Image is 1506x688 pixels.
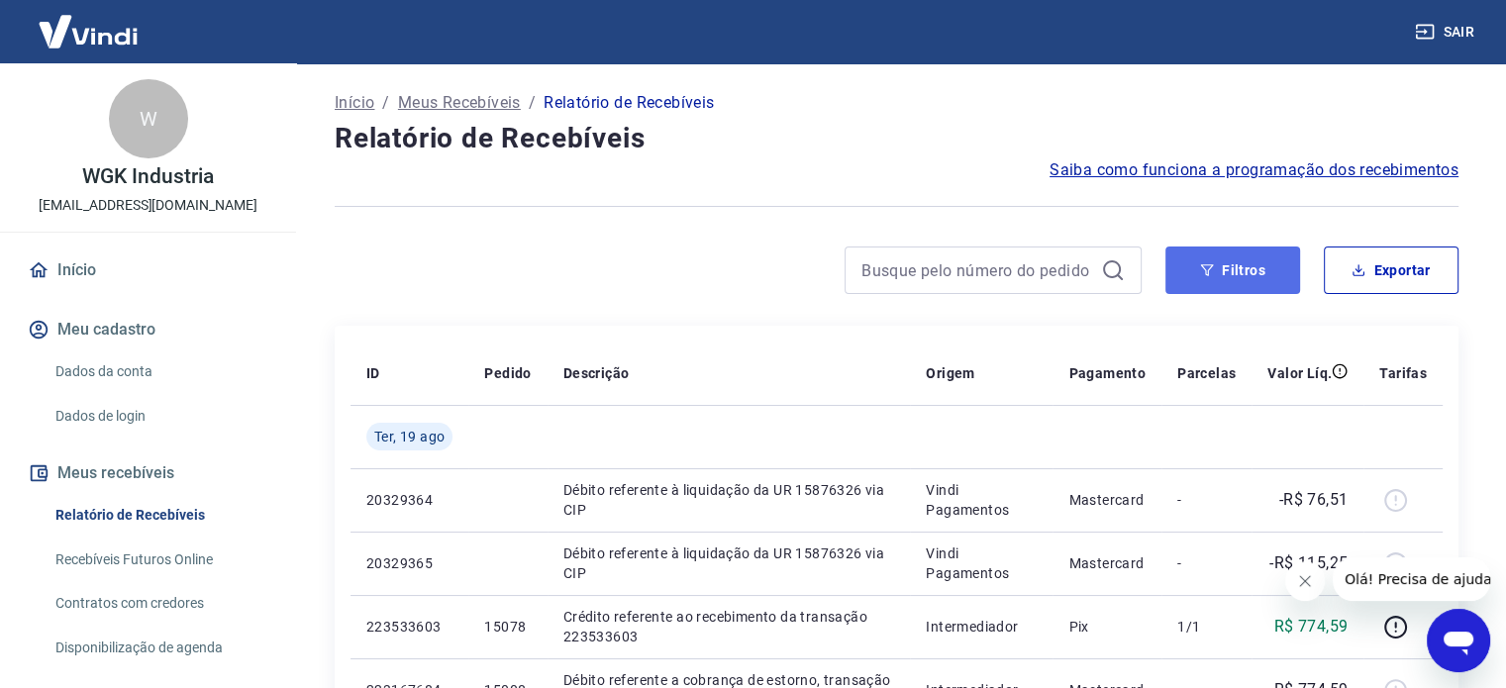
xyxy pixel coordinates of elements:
button: Meus recebíveis [24,451,272,495]
div: W [109,79,188,158]
p: Valor Líq. [1267,363,1332,383]
h4: Relatório de Recebíveis [335,119,1458,158]
p: / [382,91,389,115]
p: Relatório de Recebíveis [544,91,714,115]
a: Contratos com credores [48,583,272,624]
p: Pix [1068,617,1146,637]
input: Busque pelo número do pedido [861,255,1093,285]
p: ID [366,363,380,383]
p: 20329365 [366,553,452,573]
p: R$ 774,59 [1274,615,1349,639]
p: 20329364 [366,490,452,510]
button: Meu cadastro [24,308,272,351]
iframe: Mensagem da empresa [1333,557,1490,601]
a: Início [24,248,272,292]
p: - [1177,490,1236,510]
p: 223533603 [366,617,452,637]
button: Exportar [1324,246,1458,294]
p: 1/1 [1177,617,1236,637]
a: Dados da conta [48,351,272,392]
a: Relatório de Recebíveis [48,495,272,536]
a: Início [335,91,374,115]
button: Filtros [1165,246,1300,294]
p: Tarifas [1379,363,1427,383]
p: Mastercard [1068,553,1146,573]
span: Ter, 19 ago [374,427,445,446]
a: Dados de login [48,396,272,437]
p: [EMAIL_ADDRESS][DOMAIN_NAME] [39,195,257,216]
a: Meus Recebíveis [398,91,521,115]
a: Disponibilização de agenda [48,628,272,668]
a: Saiba como funciona a programação dos recebimentos [1050,158,1458,182]
p: Débito referente à liquidação da UR 15876326 via CIP [563,543,894,583]
p: Intermediador [926,617,1037,637]
iframe: Fechar mensagem [1285,561,1325,601]
p: WGK Industria [82,166,213,187]
p: Pagamento [1068,363,1146,383]
span: Olá! Precisa de ajuda? [12,14,166,30]
img: Vindi [24,1,152,61]
a: Recebíveis Futuros Online [48,540,272,580]
p: Parcelas [1177,363,1236,383]
p: Pedido [484,363,531,383]
p: Vindi Pagamentos [926,543,1037,583]
p: Vindi Pagamentos [926,480,1037,520]
p: -R$ 115,25 [1269,551,1348,575]
p: / [529,91,536,115]
p: Mastercard [1068,490,1146,510]
button: Sair [1411,14,1482,50]
iframe: Botão para abrir a janela de mensagens [1427,609,1490,672]
p: Crédito referente ao recebimento da transação 223533603 [563,607,894,646]
p: -R$ 76,51 [1279,488,1349,512]
p: Origem [926,363,974,383]
p: Débito referente à liquidação da UR 15876326 via CIP [563,480,894,520]
p: Descrição [563,363,630,383]
p: - [1177,553,1236,573]
p: 15078 [484,617,531,637]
